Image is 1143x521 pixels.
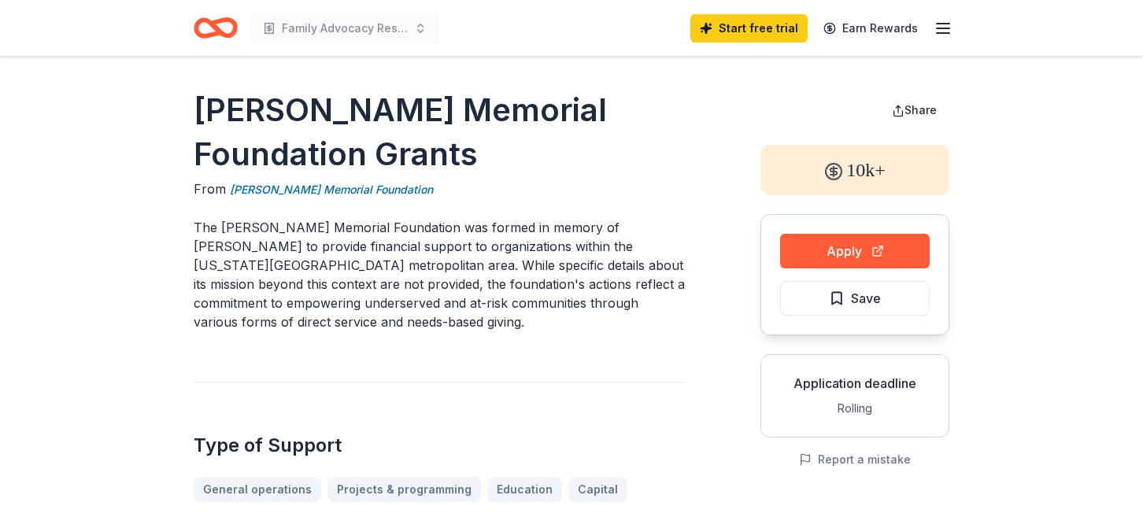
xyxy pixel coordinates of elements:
a: Start free trial [690,14,808,42]
span: Share [904,103,937,116]
div: 10k+ [760,145,949,195]
a: Earn Rewards [814,14,927,42]
span: Save [851,288,881,309]
button: Family Advocacy Resource Center and Food Pantry [250,13,439,44]
a: Capital [568,477,627,502]
h2: Type of Support [194,433,685,458]
button: Save [780,281,930,316]
div: Application deadline [774,374,936,393]
button: Report a mistake [799,450,911,469]
span: Family Advocacy Resource Center and Food Pantry [282,19,408,38]
button: Share [879,94,949,126]
div: Rolling [774,399,936,418]
p: The [PERSON_NAME] Memorial Foundation was formed in memory of [PERSON_NAME] to provide financial ... [194,218,685,331]
a: Education [487,477,562,502]
button: Apply [780,234,930,268]
h1: [PERSON_NAME] Memorial Foundation Grants [194,88,685,176]
a: Projects & programming [327,477,481,502]
a: General operations [194,477,321,502]
a: Home [194,9,238,46]
a: [PERSON_NAME] Memorial Foundation [230,180,433,199]
div: From [194,179,685,199]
